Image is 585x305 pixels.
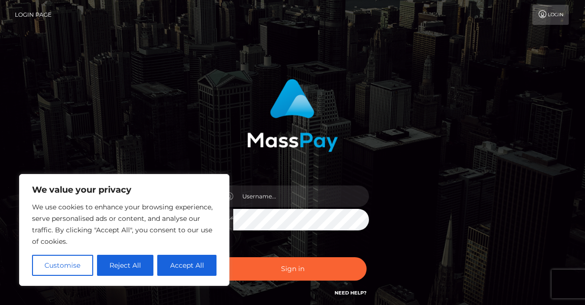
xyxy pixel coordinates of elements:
button: Customise [32,255,93,276]
button: Reject All [97,255,154,276]
a: Need Help? [335,290,367,296]
p: We value your privacy [32,184,217,196]
div: We value your privacy [19,174,229,286]
button: Accept All [157,255,217,276]
a: Login Page [15,5,52,25]
a: Login [532,5,569,25]
button: Sign in [218,257,367,281]
p: We use cookies to enhance your browsing experience, serve personalised ads or content, and analys... [32,201,217,247]
input: Username... [233,185,369,207]
img: MassPay Login [247,79,338,152]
